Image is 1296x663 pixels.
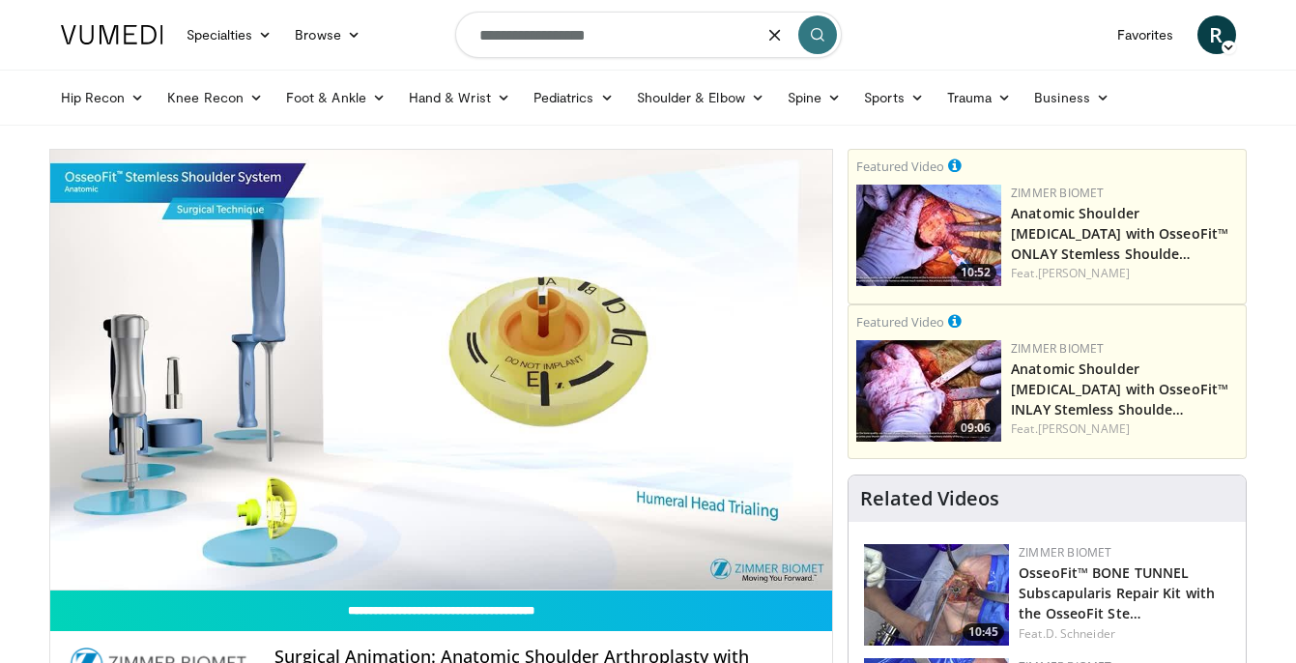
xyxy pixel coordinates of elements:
[625,78,776,117] a: Shoulder & Elbow
[283,15,372,54] a: Browse
[1046,625,1115,642] a: D. Schneider
[936,78,1023,117] a: Trauma
[455,12,842,58] input: Search topics, interventions
[1011,185,1104,201] a: Zimmer Biomet
[1011,340,1104,357] a: Zimmer Biomet
[49,78,157,117] a: Hip Recon
[1022,78,1121,117] a: Business
[1019,625,1230,643] div: Feat.
[1019,563,1215,622] a: OsseoFit™ BONE TUNNEL Subscapularis Repair Kit with the OsseoFit Ste…
[50,150,833,591] video-js: Video Player
[856,185,1001,286] img: 68921608-6324-4888-87da-a4d0ad613160.150x105_q85_crop-smart_upscale.jpg
[963,623,1004,641] span: 10:45
[856,158,944,175] small: Featured Video
[776,78,852,117] a: Spine
[1019,544,1111,561] a: Zimmer Biomet
[852,78,936,117] a: Sports
[860,487,999,510] h4: Related Videos
[274,78,397,117] a: Foot & Ankle
[1011,265,1238,282] div: Feat.
[1038,420,1130,437] a: [PERSON_NAME]
[955,264,996,281] span: 10:52
[61,25,163,44] img: VuMedi Logo
[1106,15,1186,54] a: Favorites
[864,544,1009,646] a: 10:45
[856,340,1001,442] a: 09:06
[1197,15,1236,54] a: R
[397,78,522,117] a: Hand & Wrist
[1011,420,1238,438] div: Feat.
[1038,265,1130,281] a: [PERSON_NAME]
[955,419,996,437] span: 09:06
[856,340,1001,442] img: 59d0d6d9-feca-4357-b9cd-4bad2cd35cb6.150x105_q85_crop-smart_upscale.jpg
[522,78,625,117] a: Pediatrics
[1011,360,1228,418] a: Anatomic Shoulder [MEDICAL_DATA] with OsseoFit™ INLAY Stemless Shoulde…
[856,185,1001,286] a: 10:52
[864,544,1009,646] img: 2f1af013-60dc-4d4f-a945-c3496bd90c6e.150x105_q85_crop-smart_upscale.jpg
[856,313,944,331] small: Featured Video
[156,78,274,117] a: Knee Recon
[175,15,284,54] a: Specialties
[1011,204,1228,263] a: Anatomic Shoulder [MEDICAL_DATA] with OsseoFit™ ONLAY Stemless Shoulde…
